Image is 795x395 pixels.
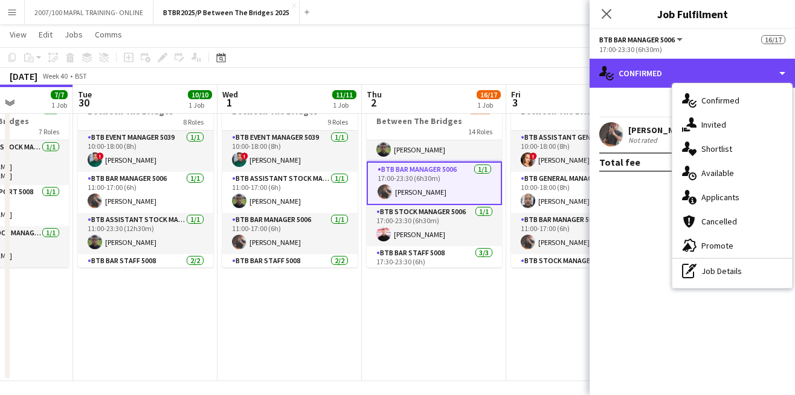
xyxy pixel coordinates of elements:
[220,96,238,109] span: 1
[39,29,53,40] span: Edit
[188,90,212,99] span: 10/10
[40,71,70,80] span: Week 40
[78,89,92,100] span: Tue
[75,71,87,80] div: BST
[10,70,37,82] div: [DATE]
[222,172,358,213] app-card-role: BTB Assistant Stock Manager 50061/111:00-17:00 (6h)[PERSON_NAME]
[78,172,213,213] app-card-role: BTB Bar Manager 50061/111:00-17:00 (6h)[PERSON_NAME]
[241,152,248,160] span: !
[60,27,88,42] a: Jobs
[78,213,213,254] app-card-role: BTB Assistant Stock Manager 50061/111:00-23:30 (12h30m)[PERSON_NAME]
[701,168,734,178] span: Available
[95,29,122,40] span: Comms
[511,88,646,267] app-job-card: 10:00-00:30 (14h30m) (Sat)34/35Between The Bridges23 RolesBTB Assistant General Manager 50061/110...
[628,125,692,135] div: [PERSON_NAME]
[599,35,675,44] span: BTB Bar Manager 5006
[51,90,68,99] span: 7/7
[511,172,646,213] app-card-role: BTB General Manager 50391/110:00-18:00 (8h)[PERSON_NAME]
[761,35,785,44] span: 16/17
[367,246,502,322] app-card-role: BTB Bar Staff 50083/317:30-23:30 (6h)
[90,27,127,42] a: Comms
[367,205,502,246] app-card-role: BTB Stock Manager 50061/117:00-23:30 (6h30m)[PERSON_NAME]
[76,96,92,109] span: 30
[672,259,792,283] div: Job Details
[327,117,348,126] span: 9 Roles
[599,35,684,44] button: BTB Bar Manager 5006
[511,89,521,100] span: Fri
[590,59,795,88] div: Confirmed
[153,1,300,24] button: BTBR2025/P Between The Bridges 2025
[97,152,104,160] span: !
[78,254,213,313] app-card-role: BTB Bar Staff 50082/211:30-17:30 (6h)
[367,162,502,205] app-card-role: BTB Bar Manager 50061/117:00-23:30 (6h30m)[PERSON_NAME]
[701,192,739,203] span: Applicants
[222,213,358,254] app-card-role: BTB Bar Manager 50061/111:00-17:00 (6h)[PERSON_NAME]
[39,127,59,136] span: 7 Roles
[367,116,502,126] h3: Between The Bridges
[222,88,358,267] app-job-card: 10:00-23:30 (13h30m)11/11Between The Bridges9 RolesBTB Event Manager 50391/110:00-18:00 (8h)![PER...
[65,29,83,40] span: Jobs
[10,29,27,40] span: View
[511,131,646,172] app-card-role: BTB Assistant General Manager 50061/110:00-18:00 (8h)![PERSON_NAME]
[509,96,521,109] span: 3
[477,90,501,99] span: 16/17
[78,88,213,267] app-job-card: 10:00-23:30 (13h30m)10/10Between The Bridges8 RolesBTB Event Manager 50391/110:00-18:00 (8h)![PER...
[367,120,502,162] app-card-role: BTB Stock support 50081/116:00-23:30 (7h30m)[PERSON_NAME]
[367,89,382,100] span: Thu
[333,100,356,109] div: 1 Job
[599,156,640,168] div: Total fee
[530,152,537,160] span: !
[701,143,732,154] span: Shortlist
[222,89,238,100] span: Wed
[78,131,213,172] app-card-role: BTB Event Manager 50391/110:00-18:00 (8h)![PERSON_NAME]
[511,213,646,254] app-card-role: BTB Bar Manager 50061/111:00-17:00 (6h)[PERSON_NAME]
[468,127,492,136] span: 14 Roles
[188,100,211,109] div: 1 Job
[701,216,737,227] span: Cancelled
[367,88,502,267] app-job-card: Updated09:00-23:30 (14h30m)16/17Between The Bridges14 RolesBTB Bar Staff 50081/116:00-22:30 (6h30...
[477,100,500,109] div: 1 Job
[590,6,795,22] h3: Job Fulfilment
[222,254,358,316] app-card-role: BTB Bar Staff 50082/211:30-17:30 (6h)
[332,90,356,99] span: 11/11
[222,131,358,172] app-card-role: BTB Event Manager 50391/110:00-18:00 (8h)![PERSON_NAME]
[183,117,204,126] span: 8 Roles
[25,1,153,24] button: 2007/100 MAPAL TRAINING- ONLINE
[511,254,646,295] app-card-role: BTB Stock Manager 50061/111:00-17:00 (6h)
[365,96,382,109] span: 2
[51,100,67,109] div: 1 Job
[701,240,733,251] span: Promote
[34,27,57,42] a: Edit
[599,45,785,54] div: 17:00-23:30 (6h30m)
[5,27,31,42] a: View
[701,95,739,106] span: Confirmed
[701,119,726,130] span: Invited
[628,135,660,145] div: Not rated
